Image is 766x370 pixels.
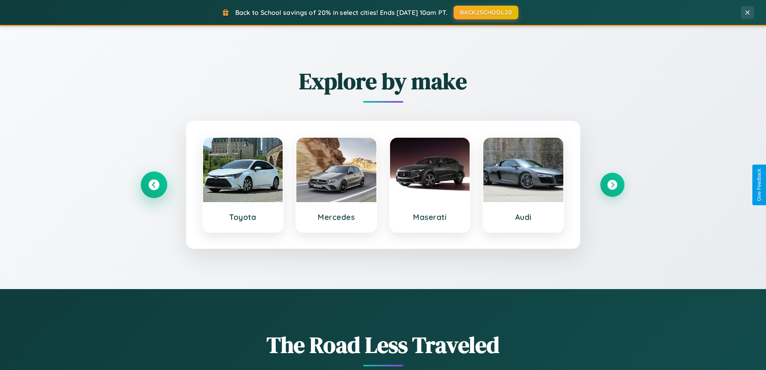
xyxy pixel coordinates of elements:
h1: The Road Less Traveled [142,329,624,360]
h2: Explore by make [142,66,624,97]
h3: Maserati [398,212,462,222]
h3: Toyota [211,212,275,222]
span: Back to School savings of 20% in select cities! Ends [DATE] 10am PT. [235,8,448,17]
h3: Audi [491,212,555,222]
button: BACK2SCHOOL20 [454,6,518,19]
div: Give Feedback [756,169,762,201]
h3: Mercedes [304,212,368,222]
